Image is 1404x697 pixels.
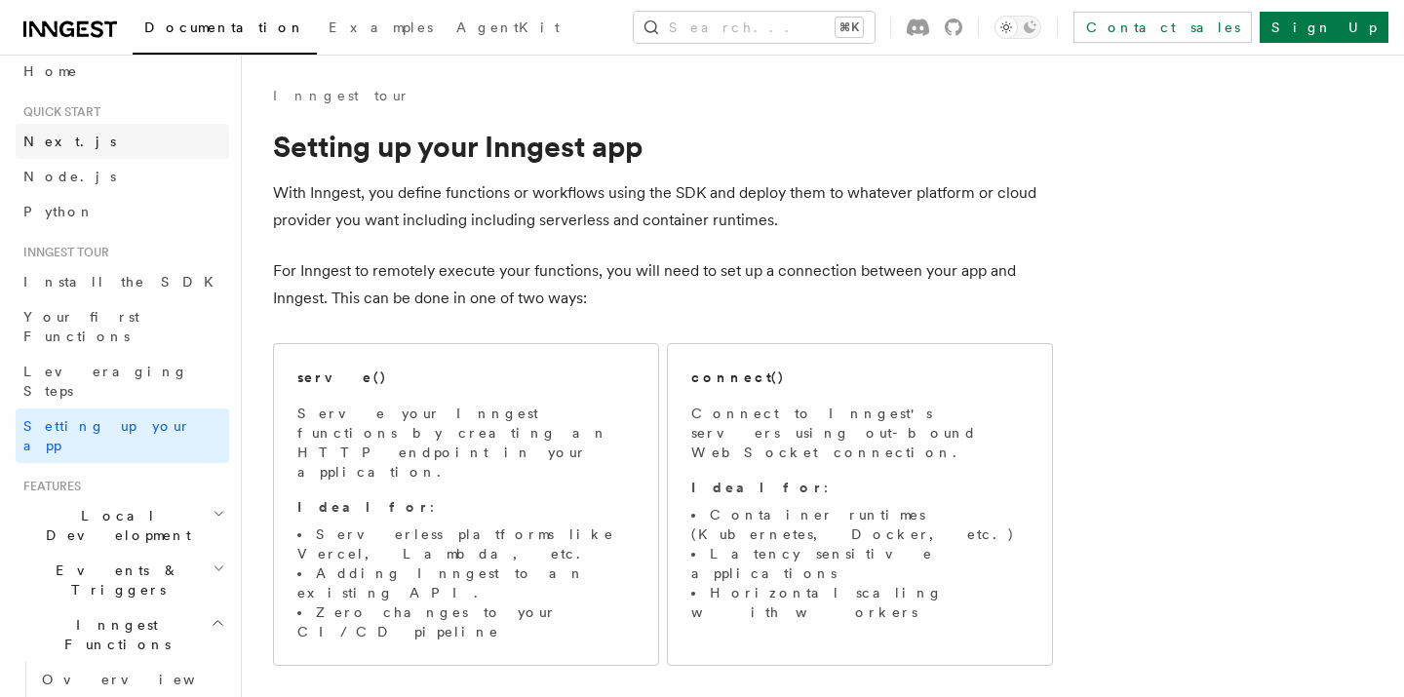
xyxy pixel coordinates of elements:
li: Latency sensitive applications [691,544,1029,583]
a: Inngest tour [273,86,409,105]
span: Quick start [16,104,100,120]
span: AgentKit [456,19,560,35]
h1: Setting up your Inngest app [273,129,1053,164]
span: Local Development [16,506,213,545]
a: Next.js [16,124,229,159]
span: Inngest Functions [16,615,211,654]
span: Install the SDK [23,274,225,290]
span: Home [23,61,78,81]
li: Zero changes to your CI/CD pipeline [297,602,635,641]
span: Features [16,479,81,494]
a: Sign Up [1260,12,1388,43]
span: Setting up your app [23,418,191,453]
a: Overview [34,662,229,697]
button: Events & Triggers [16,553,229,607]
a: Your first Functions [16,299,229,354]
p: : [691,478,1029,497]
a: Documentation [133,6,317,55]
p: : [297,497,635,517]
a: Examples [317,6,445,53]
button: Inngest Functions [16,607,229,662]
a: Setting up your app [16,408,229,463]
a: AgentKit [445,6,571,53]
span: Your first Functions [23,309,139,344]
h2: connect() [691,368,785,387]
a: Home [16,54,229,89]
span: Documentation [144,19,305,35]
span: Next.js [23,134,116,149]
strong: Ideal for [691,480,824,495]
span: Node.js [23,169,116,184]
li: Serverless platforms like Vercel, Lambda, etc. [297,524,635,563]
span: Overview [42,672,243,687]
p: Serve your Inngest functions by creating an HTTP endpoint in your application. [297,404,635,482]
a: Node.js [16,159,229,194]
button: Search...⌘K [634,12,875,43]
li: Container runtimes (Kubernetes, Docker, etc.) [691,505,1029,544]
h2: serve() [297,368,387,387]
a: serve()Serve your Inngest functions by creating an HTTP endpoint in your application.Ideal for:Se... [273,343,659,666]
span: Events & Triggers [16,561,213,600]
a: Leveraging Steps [16,354,229,408]
span: Inngest tour [16,245,109,260]
p: Connect to Inngest's servers using out-bound WebSocket connection. [691,404,1029,462]
p: For Inngest to remotely execute your functions, you will need to set up a connection between your... [273,257,1053,312]
kbd: ⌘K [836,18,863,37]
p: With Inngest, you define functions or workflows using the SDK and deploy them to whatever platfor... [273,179,1053,234]
span: Examples [329,19,433,35]
li: Horizontal scaling with workers [691,583,1029,622]
button: Local Development [16,498,229,553]
button: Toggle dark mode [994,16,1041,39]
span: Python [23,204,95,219]
strong: Ideal for [297,499,430,515]
li: Adding Inngest to an existing API. [297,563,635,602]
a: Contact sales [1073,12,1252,43]
a: Install the SDK [16,264,229,299]
a: Python [16,194,229,229]
span: Leveraging Steps [23,364,188,399]
a: connect()Connect to Inngest's servers using out-bound WebSocket connection.Ideal for:Container ru... [667,343,1053,666]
